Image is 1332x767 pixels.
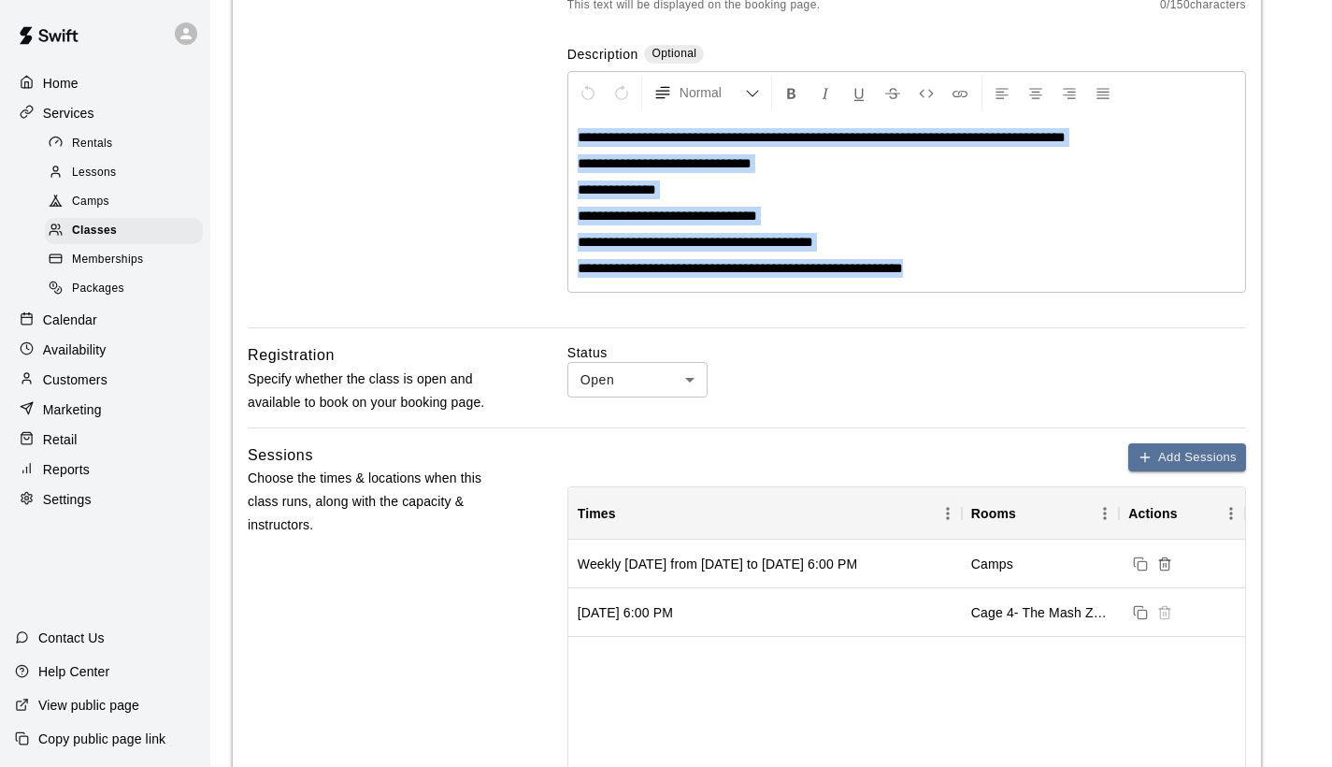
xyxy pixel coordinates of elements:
[1153,555,1177,570] span: Delete sessions
[572,76,604,109] button: Undo
[1020,76,1052,109] button: Center Align
[567,362,708,397] div: Open
[809,76,841,109] button: Format Italics
[567,343,1246,362] label: Status
[72,251,143,269] span: Memberships
[72,164,117,182] span: Lessons
[72,280,124,298] span: Packages
[72,135,113,153] span: Rentals
[680,83,745,102] span: Normal
[606,76,637,109] button: Redo
[986,76,1018,109] button: Left Align
[15,99,195,127] a: Services
[43,74,79,93] p: Home
[45,188,210,217] a: Camps
[971,555,1013,573] div: Camps
[15,336,195,364] a: Availability
[45,275,210,304] a: Packages
[45,217,210,246] a: Classes
[910,76,942,109] button: Insert Code
[45,246,210,275] a: Memberships
[45,129,210,158] a: Rentals
[578,555,857,573] div: Weekly on Friday from 9/19/2025 to 11/21/2025 at 6:00 PM
[15,456,195,484] a: Reports
[1119,487,1245,540] div: Actions
[43,340,107,359] p: Availability
[776,76,808,109] button: Format Bold
[38,696,139,715] p: View public page
[72,193,109,211] span: Camps
[45,247,203,273] div: Memberships
[1016,500,1042,527] button: Sort
[15,426,195,454] a: Retail
[843,76,875,109] button: Format Underline
[1091,499,1119,528] button: Menu
[1128,601,1153,625] button: Duplicate sessions
[43,490,92,509] p: Settings
[962,487,1119,540] div: Rooms
[45,218,203,244] div: Classes
[43,430,78,449] p: Retail
[578,487,616,540] div: Times
[72,222,117,240] span: Classes
[1053,76,1085,109] button: Right Align
[971,487,1016,540] div: Rooms
[38,730,165,748] p: Copy public page link
[15,485,195,514] a: Settings
[43,311,97,329] p: Calendar
[38,629,105,647] p: Contact Us
[248,443,313,468] h6: Sessions
[43,400,102,419] p: Marketing
[38,662,109,681] p: Help Center
[45,158,210,187] a: Lessons
[1087,76,1119,109] button: Justify Align
[1217,499,1245,528] button: Menu
[43,460,90,479] p: Reports
[45,189,203,215] div: Camps
[15,366,195,394] a: Customers
[45,160,203,186] div: Lessons
[944,76,976,109] button: Insert Link
[567,45,638,66] label: Description
[43,370,107,389] p: Customers
[248,343,335,368] h6: Registration
[45,276,203,302] div: Packages
[1128,443,1246,472] button: Add Sessions
[15,306,195,334] a: Calendar
[1128,487,1177,540] div: Actions
[45,131,203,157] div: Rentals
[1128,552,1153,576] button: Duplicate sessions
[15,69,195,97] a: Home
[43,104,94,123] p: Services
[578,603,673,622] div: Friday, September 12, 2025 at 6:00 PM
[652,47,696,60] span: Optional
[646,76,767,109] button: Formatting Options
[877,76,909,109] button: Format Strikethrough
[616,500,642,527] button: Sort
[248,368,508,414] p: Specify whether the class is open and available to book on your booking page.
[15,396,195,424] a: Marketing
[971,603,1110,622] div: Cage 4- The Mash Zone
[248,467,508,538] p: Choose the times & locations when this class runs, along with the capacity & instructors.
[568,487,962,540] div: Times
[1153,603,1177,618] span: Session cannot be deleted because it is in the past
[934,499,962,528] button: Menu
